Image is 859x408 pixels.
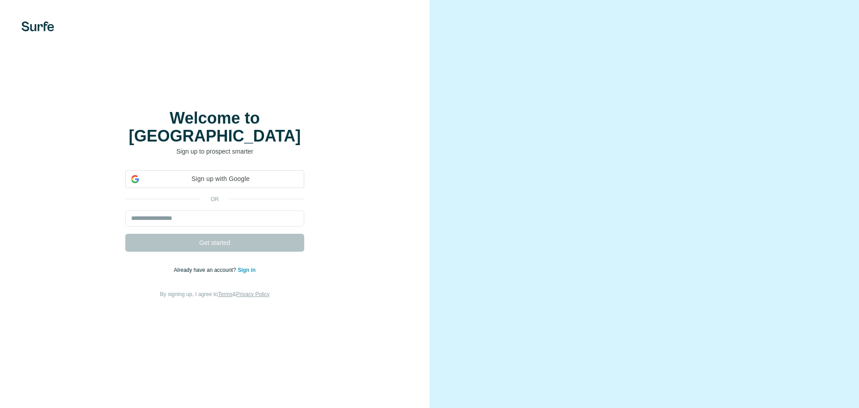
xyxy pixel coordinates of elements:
p: Sign up to prospect smarter [125,147,304,156]
span: Already have an account? [174,267,238,273]
p: or [200,195,229,203]
span: Sign up with Google [143,174,298,184]
a: Terms [218,291,233,297]
a: Sign in [238,267,255,273]
div: Sign up with Google [125,170,304,188]
img: Surfe's logo [21,21,54,31]
h1: Welcome to [GEOGRAPHIC_DATA] [125,109,304,145]
span: By signing up, I agree to & [160,291,270,297]
a: Privacy Policy [236,291,270,297]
